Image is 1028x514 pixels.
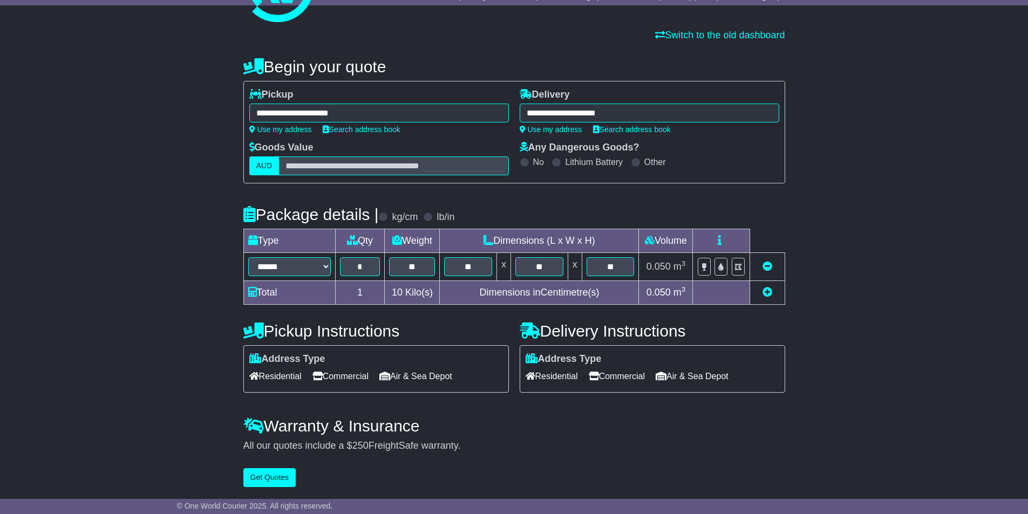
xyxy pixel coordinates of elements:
[533,157,544,167] label: No
[312,368,369,385] span: Commercial
[243,229,335,253] td: Type
[335,229,385,253] td: Qty
[682,259,686,268] sup: 3
[243,281,335,305] td: Total
[497,253,511,281] td: x
[249,156,280,175] label: AUD
[568,253,582,281] td: x
[520,142,639,154] label: Any Dangerous Goods?
[593,125,671,134] a: Search address book
[392,287,403,298] span: 10
[249,353,325,365] label: Address Type
[243,58,785,76] h4: Begin your quote
[763,287,772,298] a: Add new item
[243,322,509,340] h4: Pickup Instructions
[520,89,570,101] label: Delivery
[589,368,645,385] span: Commercial
[385,281,440,305] td: Kilo(s)
[526,368,578,385] span: Residential
[379,368,452,385] span: Air & Sea Depot
[655,30,785,40] a: Switch to the old dashboard
[243,440,785,452] div: All our quotes include a $ FreightSafe warranty.
[520,322,785,340] h4: Delivery Instructions
[177,502,333,510] span: © One World Courier 2025. All rights reserved.
[673,261,686,272] span: m
[243,205,379,223] h4: Package details |
[243,468,296,487] button: Get Quotes
[243,417,785,435] h4: Warranty & Insurance
[323,125,400,134] a: Search address book
[520,125,582,134] a: Use my address
[249,368,302,385] span: Residential
[682,285,686,293] sup: 3
[673,287,686,298] span: m
[526,353,602,365] label: Address Type
[763,261,772,272] a: Remove this item
[644,157,666,167] label: Other
[440,281,639,305] td: Dimensions in Centimetre(s)
[392,211,418,223] label: kg/cm
[656,368,729,385] span: Air & Sea Depot
[249,125,312,134] a: Use my address
[639,229,693,253] td: Volume
[249,89,294,101] label: Pickup
[646,287,671,298] span: 0.050
[565,157,623,167] label: Lithium Battery
[437,211,454,223] label: lb/in
[385,229,440,253] td: Weight
[646,261,671,272] span: 0.050
[335,281,385,305] td: 1
[249,142,314,154] label: Goods Value
[440,229,639,253] td: Dimensions (L x W x H)
[352,440,369,451] span: 250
